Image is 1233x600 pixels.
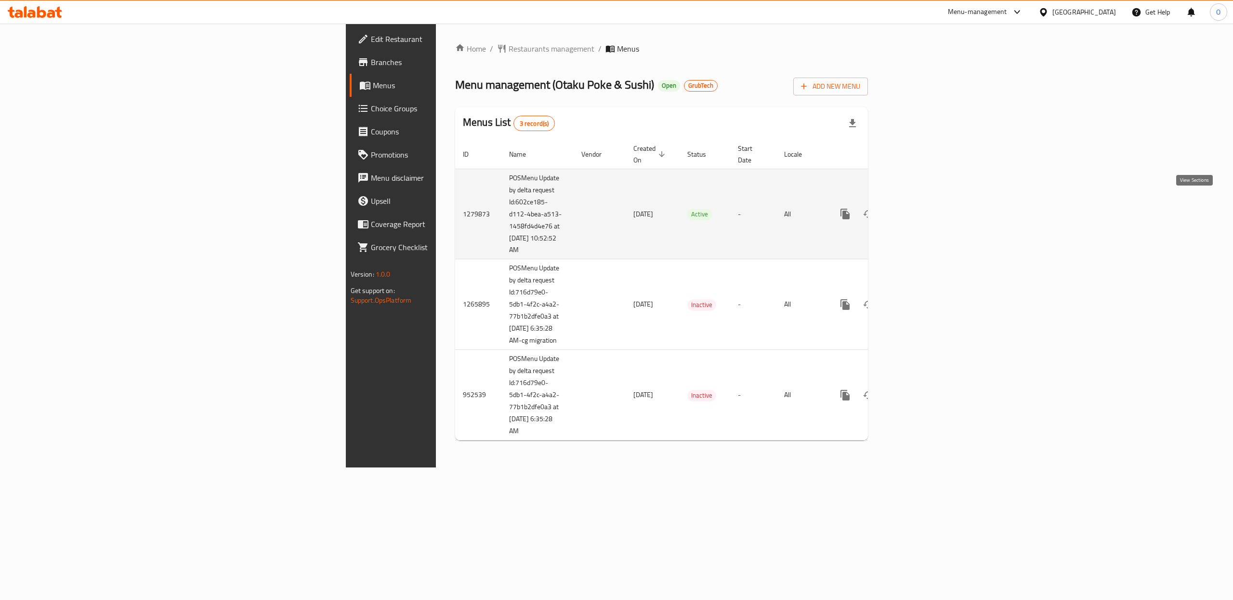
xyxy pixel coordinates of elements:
button: Change Status [857,293,880,316]
td: - [730,169,776,259]
span: [DATE] [633,388,653,401]
a: Coupons [350,120,552,143]
span: Vendor [581,148,614,160]
span: 3 record(s) [514,119,555,128]
span: Active [687,209,712,220]
button: more [834,384,857,407]
td: All [776,259,826,350]
a: Promotions [350,143,552,166]
div: Open [658,80,680,92]
span: Promotions [371,149,544,160]
div: Menu-management [948,6,1007,18]
a: Upsell [350,189,552,213]
span: GrubTech [684,81,717,90]
span: Created On [633,143,668,166]
td: All [776,350,826,440]
table: enhanced table [455,140,934,441]
span: Get support on: [351,284,395,297]
span: Choice Groups [371,103,544,114]
a: Edit Restaurant [350,27,552,51]
span: Menus [373,80,544,91]
span: 1.0.0 [376,268,391,280]
a: Menu disclaimer [350,166,552,189]
span: Edit Restaurant [371,33,544,45]
a: Menus [350,74,552,97]
span: Open [658,81,680,90]
span: Menu disclaimer [371,172,544,184]
span: [DATE] [633,208,653,220]
span: Coverage Report [371,218,544,230]
button: more [834,293,857,316]
button: Add New Menu [793,78,868,95]
span: O [1216,7,1220,17]
a: Choice Groups [350,97,552,120]
a: Grocery Checklist [350,236,552,259]
li: / [598,43,602,54]
span: Inactive [687,299,716,310]
span: Start Date [738,143,765,166]
span: Menu management ( Otaku Poke & Sushi ) [455,74,654,95]
span: Add New Menu [801,80,860,93]
td: All [776,169,826,259]
span: Name [509,148,538,160]
a: Support.OpsPlatform [351,294,412,307]
span: Upsell [371,195,544,207]
button: Change Status [857,202,880,226]
div: [GEOGRAPHIC_DATA] [1052,7,1116,17]
span: Locale [784,148,814,160]
span: Version: [351,268,374,280]
span: ID [463,148,481,160]
th: Actions [826,140,934,169]
span: Menus [617,43,639,54]
a: Branches [350,51,552,74]
span: Grocery Checklist [371,241,544,253]
div: Total records count [513,116,555,131]
span: Inactive [687,390,716,401]
span: Branches [371,56,544,68]
button: Change Status [857,384,880,407]
button: more [834,202,857,226]
span: Status [687,148,719,160]
div: Inactive [687,299,716,311]
nav: breadcrumb [455,43,868,54]
span: Coupons [371,126,544,137]
h2: Menus List [463,115,555,131]
td: - [730,350,776,440]
span: [DATE] [633,298,653,310]
a: Coverage Report [350,213,552,236]
td: - [730,259,776,350]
